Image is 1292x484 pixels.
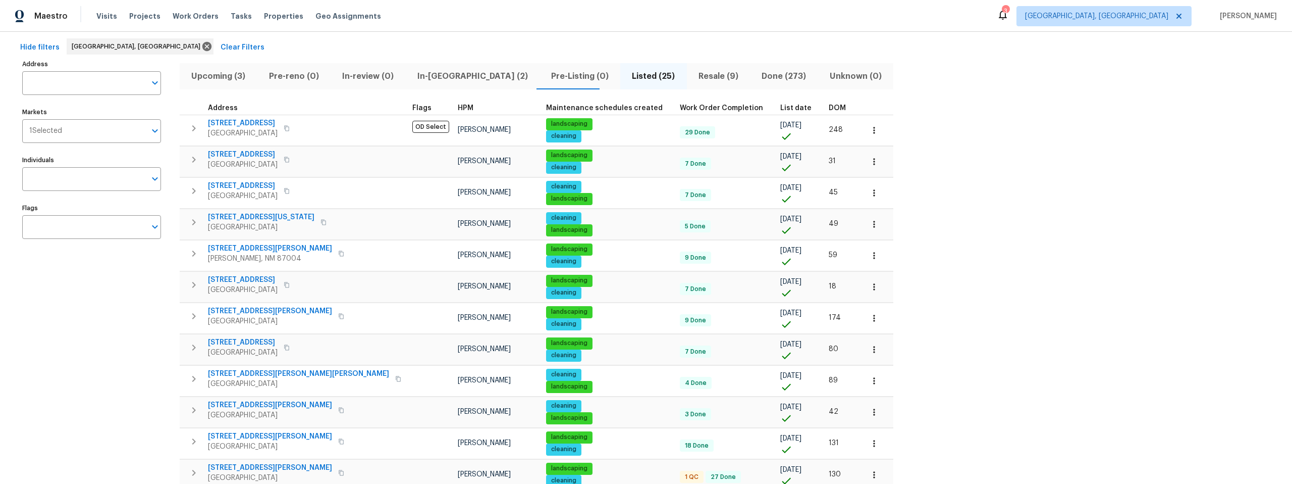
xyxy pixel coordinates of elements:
span: Maestro [34,11,68,21]
span: 27 Done [707,473,740,481]
span: [DATE] [780,153,801,160]
span: DOM [829,105,846,112]
span: Address [208,105,238,112]
span: [GEOGRAPHIC_DATA] [208,191,278,201]
span: OD Select [412,121,449,133]
span: [STREET_ADDRESS] [208,275,278,285]
span: Geo Assignments [315,11,381,21]
span: [DATE] [780,184,801,191]
span: [STREET_ADDRESS][PERSON_NAME] [208,463,332,473]
span: Clear Filters [221,41,264,54]
span: [STREET_ADDRESS] [208,118,278,128]
span: cleaning [547,257,580,266]
button: Open [148,220,162,234]
span: [GEOGRAPHIC_DATA] [208,285,278,295]
span: Unknown (0) [824,69,887,83]
span: 7 Done [681,160,710,168]
span: Work Order Completion [680,105,763,112]
span: Maintenance schedules created [546,105,663,112]
span: 4 Done [681,379,711,388]
span: Upcoming (3) [186,69,251,83]
span: [GEOGRAPHIC_DATA] [208,222,314,232]
span: [PERSON_NAME] [458,314,511,321]
span: [DATE] [780,247,801,254]
span: Hide filters [20,41,60,54]
span: 45 [829,189,838,196]
span: Pre-Listing (0) [546,69,614,83]
span: [DATE] [780,466,801,473]
label: Address [22,61,161,67]
span: [PERSON_NAME] [458,252,511,259]
span: Tasks [231,13,252,20]
span: [PERSON_NAME] [458,440,511,447]
span: 248 [829,126,843,133]
span: landscaping [547,120,591,128]
span: 18 Done [681,442,713,450]
span: [GEOGRAPHIC_DATA] [208,410,332,420]
span: landscaping [547,433,591,442]
span: [STREET_ADDRESS] [208,337,278,348]
span: cleaning [547,182,580,191]
span: [DATE] [780,435,801,442]
span: [PERSON_NAME] [458,158,511,165]
span: [PERSON_NAME] [458,408,511,415]
span: 174 [829,314,841,321]
span: Work Orders [173,11,219,21]
span: Pre-reno (0) [263,69,324,83]
span: In-review (0) [337,69,399,83]
span: [PERSON_NAME] [458,346,511,353]
span: [GEOGRAPHIC_DATA], [GEOGRAPHIC_DATA] [72,41,204,52]
span: cleaning [547,370,580,379]
span: HPM [458,105,473,112]
span: 5 Done [681,222,710,231]
span: landscaping [547,414,591,422]
span: 89 [829,377,838,384]
span: 7 Done [681,348,710,356]
span: Projects [129,11,160,21]
span: landscaping [547,245,591,254]
span: [DATE] [780,278,801,285]
span: landscaping [547,382,591,391]
button: Hide filters [16,38,64,57]
span: cleaning [547,445,580,454]
span: [STREET_ADDRESS][PERSON_NAME][PERSON_NAME] [208,369,389,379]
span: cleaning [547,320,580,328]
button: Open [148,76,162,90]
span: landscaping [547,339,591,348]
span: In-[GEOGRAPHIC_DATA] (2) [411,69,533,83]
span: landscaping [547,308,591,316]
span: [GEOGRAPHIC_DATA] [208,442,332,452]
span: 3 Done [681,410,710,419]
span: [PERSON_NAME] [458,220,511,227]
span: [GEOGRAPHIC_DATA] [208,473,332,483]
span: [PERSON_NAME] [1216,11,1277,21]
span: [STREET_ADDRESS][PERSON_NAME] [208,431,332,442]
span: [GEOGRAPHIC_DATA] [208,160,278,170]
span: 130 [829,471,841,478]
span: cleaning [547,163,580,172]
span: Visits [96,11,117,21]
span: 7 Done [681,285,710,294]
span: [GEOGRAPHIC_DATA] [208,316,332,326]
button: Clear Filters [217,38,268,57]
span: 29 Done [681,128,714,137]
span: [DATE] [780,341,801,348]
span: [GEOGRAPHIC_DATA] [208,348,278,358]
div: [GEOGRAPHIC_DATA], [GEOGRAPHIC_DATA] [67,38,213,55]
label: Flags [22,205,161,211]
span: Listed (25) [626,69,680,83]
span: [STREET_ADDRESS][US_STATE] [208,212,314,222]
span: [STREET_ADDRESS][PERSON_NAME] [208,244,332,254]
span: [STREET_ADDRESS][PERSON_NAME] [208,400,332,410]
span: landscaping [547,276,591,285]
span: cleaning [547,288,580,297]
span: Resale (9) [693,69,744,83]
span: [DATE] [780,310,801,317]
label: Markets [22,109,161,115]
span: 1 QC [681,473,703,481]
span: [GEOGRAPHIC_DATA], [GEOGRAPHIC_DATA] [1025,11,1168,21]
span: Done (273) [756,69,812,83]
button: Open [148,172,162,186]
span: landscaping [547,151,591,160]
span: 49 [829,220,838,227]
